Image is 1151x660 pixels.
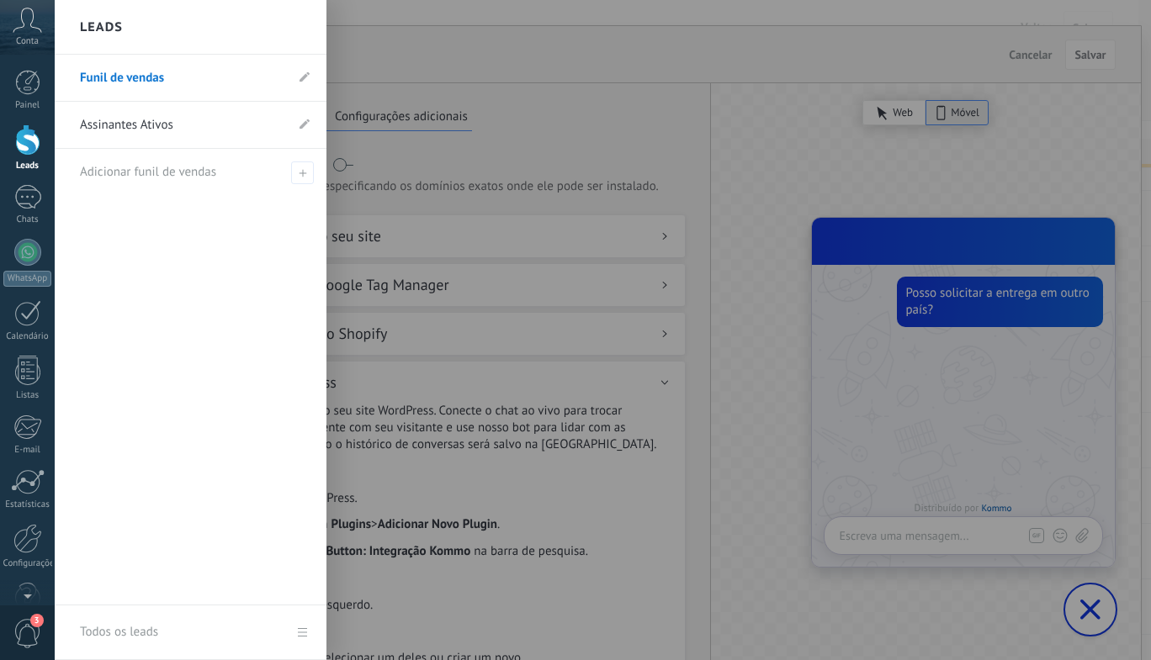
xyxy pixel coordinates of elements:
[80,55,284,102] a: Funil de vendas
[30,614,44,627] span: 3
[55,605,326,660] a: Todos os leads
[80,609,158,656] div: Todos os leads
[3,100,52,111] div: Painel
[80,164,216,180] span: Adicionar funil de vendas
[80,102,284,149] a: Assinantes Ativos
[80,1,123,54] h2: Leads
[3,161,52,172] div: Leads
[3,445,52,456] div: E-mail
[3,214,52,225] div: Chats
[16,36,39,47] span: Conta
[3,271,51,287] div: WhatsApp
[3,558,52,569] div: Configurações
[291,161,314,184] span: Adicionar funil de vendas
[3,331,52,342] div: Calendário
[3,390,52,401] div: Listas
[3,499,52,510] div: Estatísticas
